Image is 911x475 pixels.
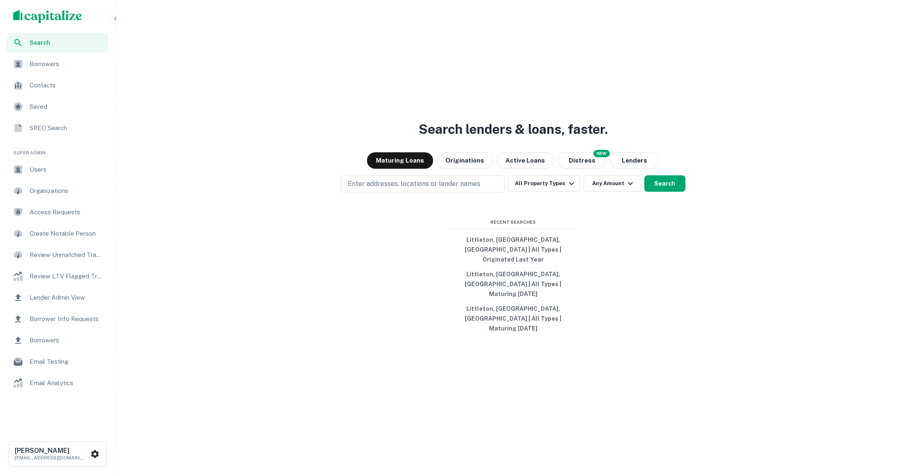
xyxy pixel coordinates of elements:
button: Lenders [610,152,659,169]
a: Review Unmatched Transactions [7,245,108,265]
span: Lender Admin View [30,293,103,303]
span: Email Analytics [30,378,103,388]
div: NEW [593,150,610,157]
p: [EMAIL_ADDRESS][DOMAIN_NAME] [15,454,89,461]
a: SREO Search [7,118,108,138]
iframe: Chat Widget [870,409,911,449]
span: Create Notable Person [30,229,103,239]
a: Organizations [7,181,108,201]
span: SREO Search [30,123,103,133]
a: Contacts [7,76,108,95]
button: All Property Types [508,175,580,192]
span: Saved [30,102,103,112]
span: Borrowers [30,59,103,69]
span: Search [30,38,103,47]
span: Contacts [30,80,103,90]
span: Access Requests [30,207,103,217]
button: Originations [436,152,493,169]
button: Search [644,175,685,192]
h3: Search lenders & loans, faster. [419,119,608,139]
button: Active Loans [496,152,554,169]
span: Recent Searches [452,219,575,226]
a: Email Testing [7,352,108,372]
a: Users [7,160,108,179]
button: Enter addresses, locations or lender names [341,175,505,193]
button: Search distressed loans with lien and other non-mortgage details. [557,152,607,169]
p: Enter addresses, locations or lender names [348,179,480,189]
span: Review Unmatched Transactions [30,250,103,260]
a: Access Requests [7,202,108,222]
span: Review LTV Flagged Transactions [30,271,103,281]
span: Users [30,165,103,174]
a: Borrowers [7,54,108,74]
a: Saved [7,97,108,117]
button: Littleton, [GEOGRAPHIC_DATA], [GEOGRAPHIC_DATA] | All Types | Originated Last Year [452,232,575,267]
button: [PERSON_NAME][EMAIL_ADDRESS][DOMAIN_NAME] [8,441,106,467]
span: Organizations [30,186,103,196]
li: Super Admin [7,140,108,160]
img: capitalize-logo.png [13,10,82,23]
h6: [PERSON_NAME] [15,447,89,454]
a: Create Notable Person [7,224,108,243]
span: Borrowers [30,335,103,345]
span: Email Testing [30,357,103,367]
button: Littleton, [GEOGRAPHIC_DATA], [GEOGRAPHIC_DATA] | All Types | Maturing [DATE] [452,301,575,336]
a: Borrower Info Requests [7,309,108,329]
button: Maturing Loans [367,152,433,169]
a: Lender Admin View [7,288,108,307]
a: Search [7,33,108,53]
span: Borrower Info Requests [30,314,103,324]
a: Review LTV Flagged Transactions [7,266,108,286]
button: Littleton, [GEOGRAPHIC_DATA], [GEOGRAPHIC_DATA] | All Types | Maturing [DATE] [452,267,575,301]
a: Borrowers [7,330,108,350]
button: Any Amount [584,175,641,192]
a: Email Analytics [7,373,108,393]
